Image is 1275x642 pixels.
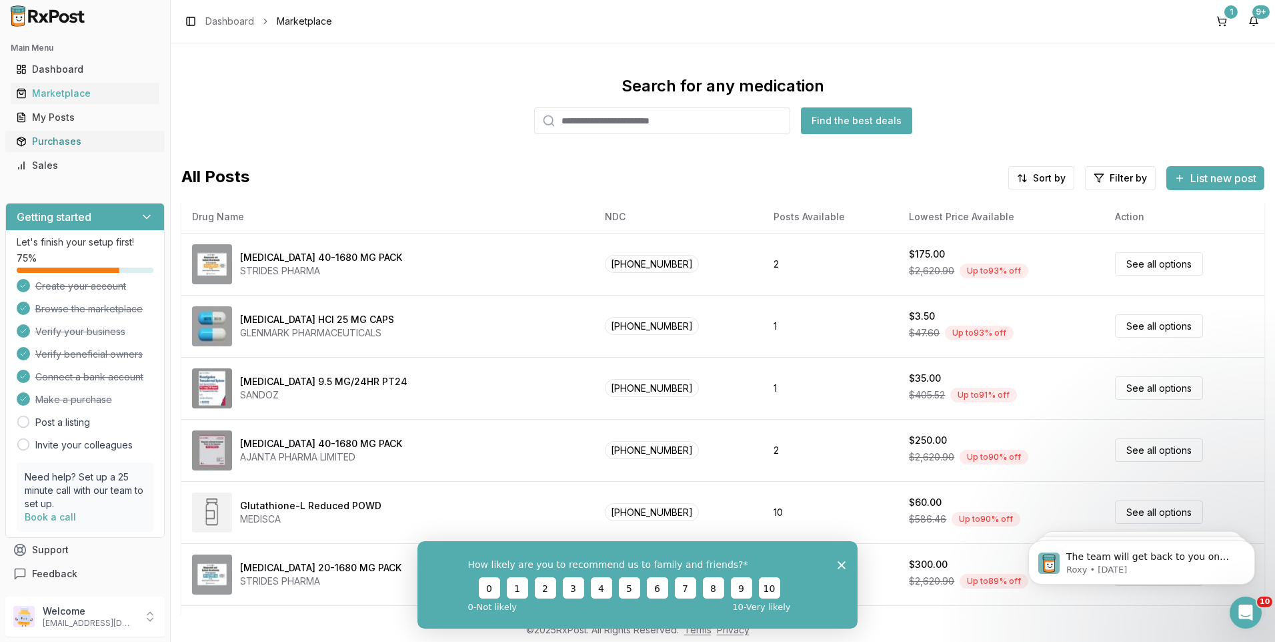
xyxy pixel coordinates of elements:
[960,264,1028,278] div: Up to 93 % off
[5,538,165,562] button: Support
[1115,438,1203,462] a: See all options
[605,255,699,273] span: [PHONE_NUMBER]
[205,15,332,28] nav: breadcrumb
[594,201,763,233] th: NDC
[1104,201,1264,233] th: Action
[35,325,125,338] span: Verify your business
[240,575,401,588] div: STRIDES PHARMA
[35,370,143,384] span: Connect a bank account
[1115,314,1203,338] a: See all options
[960,574,1028,589] div: Up to 89 % off
[11,153,159,178] a: Sales
[763,357,898,419] td: 1
[684,624,712,635] a: Terms
[621,75,824,97] div: Search for any medication
[17,252,37,265] span: 75 %
[5,131,165,152] button: Purchases
[605,441,699,459] span: [PHONE_NUMBER]
[909,434,947,447] div: $250.00
[960,450,1028,464] div: Up to 90 % off
[240,375,407,388] div: [MEDICAL_DATA] 9.5 MG/24HR PT24
[205,15,254,28] a: Dashboard
[898,201,1104,233] th: Lowest Price Available
[952,512,1020,527] div: Up to 90 % off
[25,470,145,511] p: Need help? Set up a 25 minute call with our team to set up.
[17,209,91,225] h3: Getting started
[763,295,898,357] td: 1
[35,348,143,361] span: Verify beneficial owners
[192,493,232,533] img: Glutathione-L Reduced POWD
[16,63,154,76] div: Dashboard
[1115,376,1203,400] a: See all options
[17,236,153,249] p: Let's finish your setup first!
[717,624,750,635] a: Privacy
[909,513,946,526] span: $586.46
[1008,166,1074,190] button: Sort by
[909,326,940,340] span: $47.60
[32,567,77,581] span: Feedback
[16,87,154,100] div: Marketplace
[1115,252,1203,276] a: See all options
[909,264,954,278] span: $2,620.90
[417,541,858,629] iframe: Survey from RxPost
[763,201,898,233] th: Posts Available
[240,513,381,526] div: MEDISCA
[909,310,935,323] div: $3.50
[192,244,232,284] img: Omeprazole-Sodium Bicarbonate 40-1680 MG PACK
[605,317,699,335] span: [PHONE_NUMBER]
[192,430,232,470] img: Omeprazole-Sodium Bicarbonate 40-1680 MG PACK
[5,59,165,80] button: Dashboard
[763,481,898,543] td: 10
[35,393,112,406] span: Make a purchase
[11,129,159,153] a: Purchases
[240,561,401,575] div: [MEDICAL_DATA] 20-1680 MG PACK
[1230,597,1262,629] iframe: Intercom live chat
[35,416,90,429] a: Post a listing
[801,107,912,134] button: Find the best deals
[25,511,76,523] a: Book a call
[13,606,35,627] img: User avatar
[945,326,1014,340] div: Up to 93 % off
[909,248,945,261] div: $175.00
[35,302,143,316] span: Browse the marketplace
[16,111,154,124] div: My Posts
[11,105,159,129] a: My Posts
[605,379,699,397] span: [PHONE_NUMBER]
[1211,11,1232,32] a: 1
[1257,597,1272,607] span: 10
[16,159,154,172] div: Sales
[950,388,1017,402] div: Up to 91 % off
[605,503,699,521] span: [PHONE_NUMBER]
[1243,11,1264,32] button: 9+
[5,107,165,128] button: My Posts
[192,306,232,346] img: Atomoxetine HCl 25 MG CAPS
[181,201,594,233] th: Drug Name
[11,57,159,81] a: Dashboard
[240,326,394,340] div: GLENMARK PHARMACEUTICALS
[240,450,402,464] div: AJANTA PHARMA LIMITED
[277,15,332,28] span: Marketplace
[1033,172,1066,185] span: Sort by
[5,562,165,586] button: Feedback
[5,5,91,27] img: RxPost Logo
[240,437,402,450] div: [MEDICAL_DATA] 40-1680 MG PACK
[240,251,402,264] div: [MEDICAL_DATA] 40-1680 MG PACK
[1110,172,1147,185] span: Filter by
